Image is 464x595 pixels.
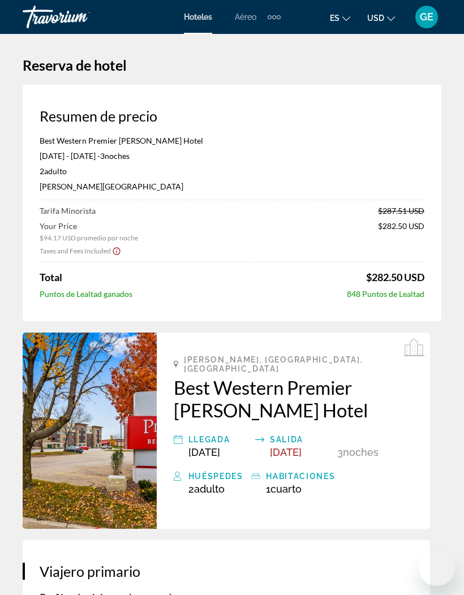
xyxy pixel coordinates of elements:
[420,11,433,23] span: GE
[40,136,424,145] p: Best Western Premier [PERSON_NAME] Hotel
[40,289,132,299] span: Puntos de Lealtad ganados
[330,14,340,23] span: es
[266,483,302,495] span: 1
[330,10,350,26] button: Change language
[40,271,62,283] span: Total
[40,166,67,176] span: 2
[100,151,105,161] span: 3
[235,12,256,21] a: Aéreo
[188,446,220,458] span: [DATE]
[40,107,424,124] h3: Resumen de precio
[419,550,455,586] iframe: Botón para iniciar la ventana de mensajería
[367,14,384,23] span: USD
[174,376,413,421] a: Best Western Premier [PERSON_NAME] Hotel
[266,469,335,483] div: habitaciones
[268,8,281,26] button: Extra navigation items
[44,166,67,176] span: Adulto
[378,206,424,215] span: $287.51 USD
[366,271,424,283] span: $282.50 USD
[270,483,302,495] span: Cuarto
[40,151,424,161] p: [DATE] - [DATE] -
[194,483,225,495] span: Adulto
[23,57,441,74] h1: Reserva de hotel
[40,182,424,191] p: [PERSON_NAME][GEOGRAPHIC_DATA]
[40,221,138,231] span: Your Price
[40,563,413,580] h3: Viajero primario
[412,5,441,29] button: User Menu
[40,245,121,256] button: Show Taxes and Fees breakdown
[270,446,302,458] span: [DATE]
[367,10,395,26] button: Change currency
[112,245,121,256] button: Show Taxes and Fees disclaimer
[188,433,250,446] div: Llegada
[337,446,343,458] span: 3
[40,234,138,242] span: $94.17 USD promedio por noche
[184,355,413,373] span: [PERSON_NAME], [GEOGRAPHIC_DATA], [GEOGRAPHIC_DATA]
[347,289,424,299] span: 848 Puntos de Lealtad
[105,151,130,161] span: noches
[23,2,136,32] a: Travorium
[40,206,96,215] span: Tarifa Minorista
[40,247,111,255] span: Taxes and Fees Included
[270,433,331,446] div: Salida
[188,469,246,483] div: Huéspedes
[378,221,424,242] span: $282.50 USD
[343,446,379,458] span: noches
[188,483,225,495] span: 2
[184,12,212,21] a: Hoteles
